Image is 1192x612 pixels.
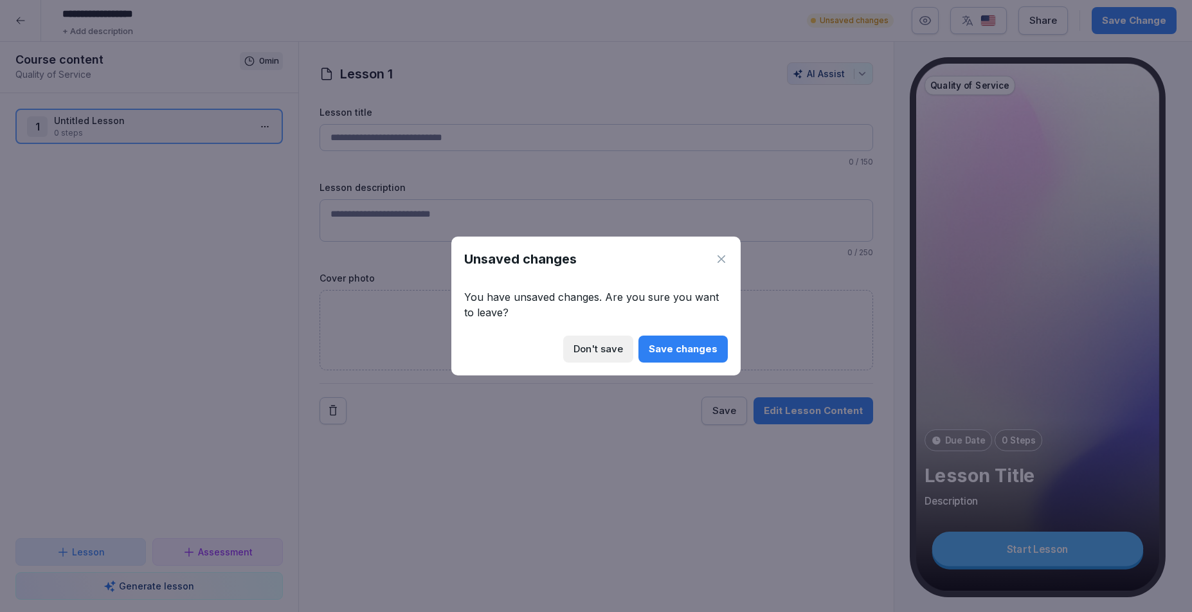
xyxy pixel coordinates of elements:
[464,289,728,320] p: You have unsaved changes. Are you sure you want to leave?
[464,249,577,269] h1: Unsaved changes
[563,336,633,363] button: Don't save
[573,342,623,356] div: Don't save
[638,336,728,363] button: Save changes
[649,342,718,356] div: Save changes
